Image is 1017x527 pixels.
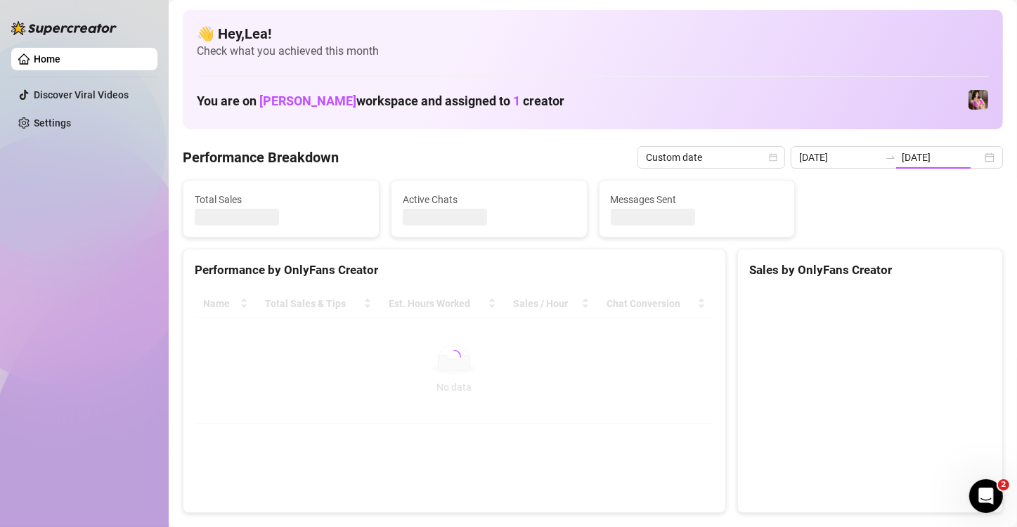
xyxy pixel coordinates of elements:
[34,53,60,65] a: Home
[611,192,784,207] span: Messages Sent
[799,150,879,165] input: Start date
[969,90,988,110] img: Nanner
[769,153,777,162] span: calendar
[197,93,564,109] h1: You are on workspace and assigned to creator
[998,479,1009,490] span: 2
[34,89,129,100] a: Discover Viral Videos
[902,150,982,165] input: End date
[183,148,339,167] h4: Performance Breakdown
[885,152,896,163] span: swap-right
[259,93,356,108] span: [PERSON_NAME]
[446,348,463,365] span: loading
[11,21,117,35] img: logo-BBDzfeDw.svg
[195,192,368,207] span: Total Sales
[403,192,576,207] span: Active Chats
[195,261,714,280] div: Performance by OnlyFans Creator
[646,147,777,168] span: Custom date
[197,44,989,59] span: Check what you achieved this month
[969,479,1003,513] iframe: Intercom live chat
[34,117,71,129] a: Settings
[197,24,989,44] h4: 👋 Hey, Lea !
[513,93,520,108] span: 1
[749,261,991,280] div: Sales by OnlyFans Creator
[885,152,896,163] span: to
